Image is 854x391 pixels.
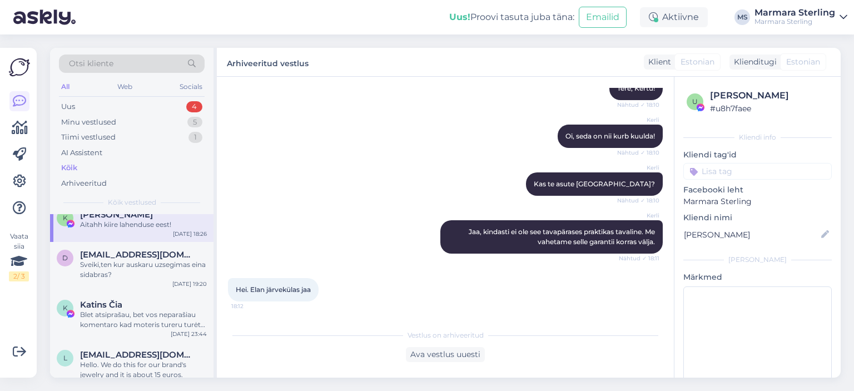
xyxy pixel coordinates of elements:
[683,184,832,196] p: Facebooki leht
[683,149,832,161] p: Kliendi tag'id
[617,101,659,109] span: Nähtud ✓ 18:10
[80,350,196,360] span: lu.kairaityte@gmail.com
[579,7,627,28] button: Emailid
[710,89,828,102] div: [PERSON_NAME]
[61,162,77,174] div: Kõik
[754,8,847,26] a: Marmara SterlingMarmara Sterling
[710,102,828,115] div: # u8h7faee
[683,255,832,265] div: [PERSON_NAME]
[683,196,832,207] p: Marmara Sterling
[692,97,698,106] span: u
[9,271,29,281] div: 2 / 3
[534,180,655,188] span: Kas te asute [GEOGRAPHIC_DATA]?
[408,330,484,340] span: Vestlus on arhiveeritud
[69,58,113,70] span: Otsi kliente
[108,197,156,207] span: Kõik vestlused
[61,132,116,143] div: Tiimi vestlused
[63,354,67,362] span: l
[683,212,832,224] p: Kliendi nimi
[406,347,485,362] div: Ava vestlus uuesti
[449,12,470,22] b: Uus!
[617,196,659,205] span: Nähtud ✓ 18:10
[61,147,102,159] div: AI Assistent
[186,101,202,112] div: 4
[729,56,777,68] div: Klienditugi
[227,55,309,70] label: Arhiveeritud vestlus
[63,214,68,222] span: K
[683,163,832,180] input: Lisa tag
[61,101,75,112] div: Uus
[80,220,207,230] div: Aitahh kiire lahenduse eest!
[173,230,207,238] div: [DATE] 18:26
[80,210,153,220] span: Kertu Kriisa
[644,56,671,68] div: Klient
[618,164,659,172] span: Kerli
[754,17,835,26] div: Marmara Sterling
[61,117,116,128] div: Minu vestlused
[618,254,659,263] span: Nähtud ✓ 18:11
[80,250,196,260] span: darija.d@mail.ru
[80,310,207,330] div: Blet atsiprašau, bet vos neparašiau komentaro kad moteris tureru turėt gera vyra su pimpalu? Nu b...
[177,80,205,94] div: Socials
[786,56,820,68] span: Estonian
[734,9,750,25] div: MS
[62,254,68,262] span: d
[188,132,202,143] div: 1
[9,57,30,78] img: Askly Logo
[61,178,107,189] div: Arhiveeritud
[9,231,29,281] div: Vaata siia
[618,116,659,124] span: Kerli
[640,7,708,27] div: Aktiivne
[115,80,135,94] div: Web
[236,285,311,294] span: Hei. Elan järvekülas jaa
[171,330,207,338] div: [DATE] 23:44
[683,132,832,142] div: Kliendi info
[172,280,207,288] div: [DATE] 19:20
[59,80,72,94] div: All
[80,260,207,280] div: Sveiki,ten kur auskaru uzsegimas eina sidabras?
[80,360,207,380] div: Hello. We do this for our brand's jewelry and it is about 15 euros.
[80,300,122,310] span: Katins Čia
[63,304,68,312] span: K
[618,211,659,220] span: Kerli
[754,8,835,17] div: Marmara Sterling
[684,229,819,241] input: Lisa nimi
[231,302,273,310] span: 18:12
[617,149,659,157] span: Nähtud ✓ 18:10
[469,227,657,246] span: Jaa, kindasti ei ole see tavapärases praktikas tavaline. Me vahetame selle garantii korras välja.
[683,271,832,283] p: Märkmed
[187,117,202,128] div: 5
[681,56,714,68] span: Estonian
[449,11,574,24] div: Proovi tasuta juba täna:
[617,84,655,92] span: Tere, Kertu!
[565,132,655,140] span: Oi, seda on nii kurb kuulda!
